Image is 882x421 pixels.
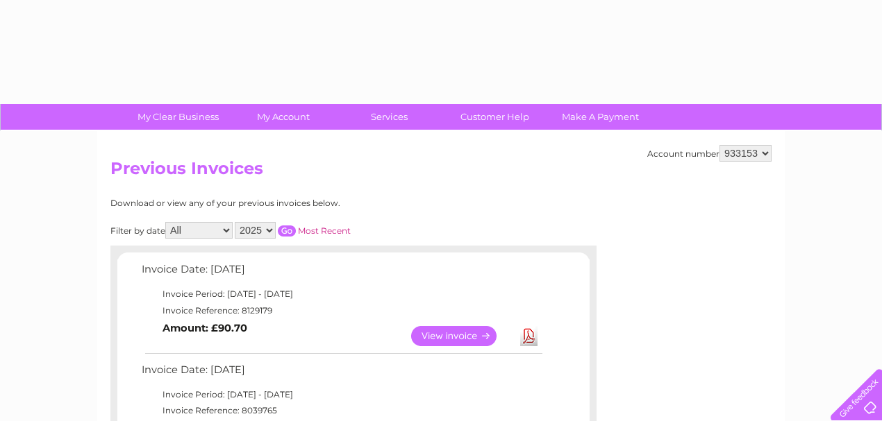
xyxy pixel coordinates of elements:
a: View [411,326,513,346]
a: Download [520,326,538,346]
div: Account number [647,145,772,162]
td: Invoice Period: [DATE] - [DATE] [138,286,544,302]
b: Amount: £90.70 [163,322,247,334]
td: Invoice Reference: 8129179 [138,302,544,319]
td: Invoice Date: [DATE] [138,361,544,386]
td: Invoice Reference: 8039765 [138,402,544,419]
a: My Clear Business [121,104,235,130]
a: Customer Help [438,104,552,130]
div: Download or view any of your previous invoices below. [110,198,475,208]
td: Invoice Date: [DATE] [138,260,544,286]
a: Most Recent [298,225,351,236]
a: Services [332,104,447,130]
h2: Previous Invoices [110,159,772,185]
td: Invoice Period: [DATE] - [DATE] [138,386,544,403]
a: My Account [226,104,341,130]
a: Make A Payment [543,104,658,130]
div: Filter by date [110,222,475,239]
